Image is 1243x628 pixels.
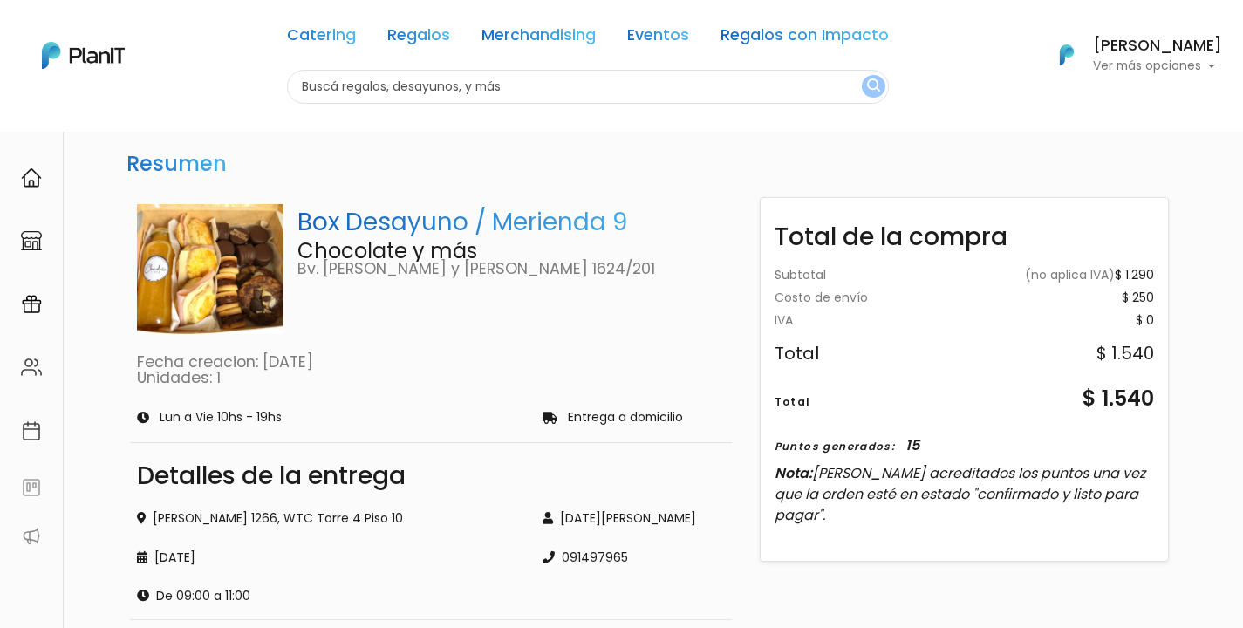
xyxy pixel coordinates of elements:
div: Subtotal [775,270,826,282]
h3: Resumen [120,145,234,184]
img: search_button-432b6d5273f82d61273b3651a40e1bd1b912527efae98b1b7a1b2c0702e16a8d.svg [867,78,880,95]
img: people-662611757002400ad9ed0e3c099ab2801c6687ba6c219adb57efc949bc21e19d.svg [21,357,42,378]
a: Catering [287,28,356,49]
div: Detalles de la entrega [137,464,725,488]
img: PlanIt Logo [1048,36,1086,74]
div: Puntos generados: [775,439,895,454]
a: Unidades: 1 [137,367,221,388]
div: Costo de envío [775,292,868,304]
div: [PERSON_NAME] 1266, WTC Torre 4 Piso 10 [137,509,522,528]
img: home-e721727adea9d79c4d83392d1f703f7f8bce08238fde08b1acbfd93340b81755.svg [21,167,42,188]
div: $ 1.540 [1096,345,1154,362]
div: Total [775,394,811,410]
img: marketplace-4ceaa7011d94191e9ded77b95e3339b90024bf715f7c57f8cf31f2d8c509eaba.svg [21,230,42,251]
span: [PERSON_NAME] acreditados los puntos una vez que la orden esté en estado "confirmado y listo para... [775,463,1145,525]
img: calendar-87d922413cdce8b2cf7b7f5f62616a5cf9e4887200fb71536465627b3292af00.svg [21,420,42,441]
div: $ 250 [1122,292,1154,304]
div: $ 1.290 [1025,270,1154,282]
div: Total [775,345,819,362]
a: Regalos [387,28,450,49]
p: Ver más opciones [1093,60,1222,72]
p: Box Desayuno / Merienda 9 [297,204,724,241]
p: Entrega a domicilio [568,412,683,424]
p: Bv. [PERSON_NAME] y [PERSON_NAME] 1624/201 [297,262,724,277]
a: Regalos con Impacto [721,28,889,49]
img: feedback-78b5a0c8f98aac82b08bfc38622c3050aee476f2c9584af64705fc4e61158814.svg [21,477,42,498]
a: Merchandising [481,28,596,49]
div: [DATE][PERSON_NAME] [543,509,725,528]
div: 091497965 [543,549,725,567]
img: PHOTO-2022-03-20-15-16-39.jpg [137,204,283,335]
p: Fecha creacion: [DATE] [137,355,725,371]
a: Eventos [627,28,689,49]
p: Chocolate y más [297,241,724,262]
div: Total de la compra [761,205,1169,256]
div: 15 [905,435,919,456]
p: Nota: [775,463,1155,526]
input: Buscá regalos, desayunos, y más [287,70,889,104]
div: De 09:00 a 11:00 [137,587,522,605]
p: Lun a Vie 10hs - 19hs [160,412,282,424]
img: partners-52edf745621dab592f3b2c58e3bca9d71375a7ef29c3b500c9f145b62cc070d4.svg [21,526,42,547]
div: [DATE] [137,549,522,567]
div: $ 1.540 [1083,383,1154,414]
img: campaigns-02234683943229c281be62815700db0a1741e53638e28bf9629b52c665b00959.svg [21,294,42,315]
div: IVA [775,315,793,327]
div: $ 0 [1136,315,1154,327]
h6: [PERSON_NAME] [1093,38,1222,54]
button: PlanIt Logo [PERSON_NAME] Ver más opciones [1037,32,1222,78]
span: (no aplica IVA) [1025,266,1115,283]
img: PlanIt Logo [42,42,125,69]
